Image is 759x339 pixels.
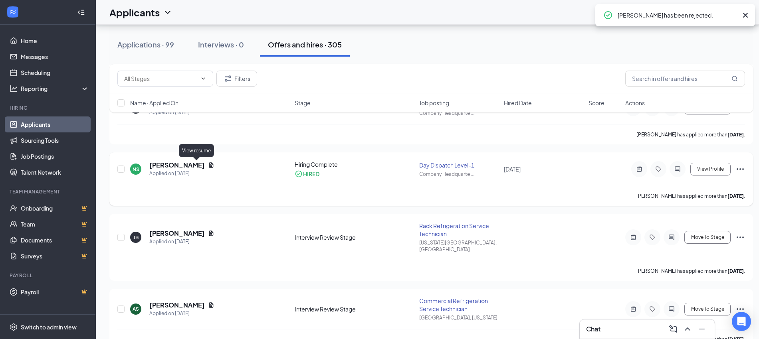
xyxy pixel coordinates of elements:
[21,116,89,132] a: Applicants
[21,132,89,148] a: Sourcing Tools
[303,170,319,178] div: HIRED
[684,303,731,315] button: Move To Stage
[727,268,744,274] b: [DATE]
[419,314,499,321] div: [GEOGRAPHIC_DATA], [US_STATE]
[133,305,139,312] div: AS
[683,324,692,334] svg: ChevronUp
[419,239,499,253] div: [US_STATE][GEOGRAPHIC_DATA], [GEOGRAPHIC_DATA]
[419,171,499,177] div: Company Headquarte ...
[634,166,644,172] svg: ActiveNote
[625,71,745,87] input: Search in offers and hires
[117,39,174,49] div: Applications · 99
[419,99,449,107] span: Job posting
[21,33,89,49] a: Home
[648,234,657,240] svg: Tag
[21,65,89,81] a: Scheduling
[589,99,604,107] span: Score
[735,304,745,314] svg: Ellipses
[636,193,745,199] p: [PERSON_NAME] has applied more than .
[697,166,724,172] span: View Profile
[419,222,499,238] div: Rack Refrigeration Service Technician
[109,6,160,19] h1: Applicants
[735,233,745,242] svg: Ellipses
[295,170,303,178] svg: CheckmarkCircle
[21,49,89,65] a: Messages
[21,148,89,164] a: Job Postings
[628,234,638,240] svg: ActiveNote
[268,39,342,49] div: Offers and hires · 305
[668,324,678,334] svg: ComposeMessage
[21,216,89,232] a: TeamCrown
[21,200,89,216] a: OnboardingCrown
[419,297,499,313] div: Commercial Refrigeration Service Technician
[21,85,89,93] div: Reporting
[200,75,206,82] svg: ChevronDown
[586,325,600,333] h3: Chat
[741,10,750,20] svg: Cross
[504,166,521,173] span: [DATE]
[625,99,645,107] span: Actions
[731,75,738,82] svg: MagnifyingGlass
[618,10,737,20] div: [PERSON_NAME] has been rejected.
[208,162,214,168] svg: Document
[10,323,18,331] svg: Settings
[295,160,414,168] div: Hiring Complete
[216,71,257,87] button: Filter Filters
[673,166,682,172] svg: ActiveChat
[10,272,87,279] div: Payroll
[198,39,244,49] div: Interviews · 0
[295,305,414,313] div: Interview Review Stage
[636,131,745,138] p: [PERSON_NAME] has applied more than .
[21,323,77,331] div: Switch to admin view
[208,302,214,308] svg: Document
[727,193,744,199] b: [DATE]
[603,10,613,20] svg: CheckmarkCircle
[636,268,745,274] p: [PERSON_NAME] has applied more than .
[654,166,663,172] svg: Tag
[684,231,731,244] button: Move To Stage
[149,169,214,177] div: Applied on [DATE]
[667,306,676,312] svg: ActiveChat
[419,161,499,169] div: Day Dispatch Level-1
[727,132,744,138] b: [DATE]
[21,232,89,248] a: DocumentsCrown
[681,323,694,335] button: ChevronUp
[130,99,178,107] span: Name · Applied On
[10,104,87,111] div: Hiring
[690,163,731,175] button: View Profile
[149,229,205,238] h5: [PERSON_NAME]
[133,166,139,173] div: NS
[295,233,414,241] div: Interview Review Stage
[10,85,18,93] svg: Analysis
[732,312,751,331] div: Open Intercom Messenger
[124,74,197,83] input: All Stages
[133,234,139,241] div: JB
[648,306,657,312] svg: Tag
[21,164,89,180] a: Talent Network
[504,99,532,107] span: Hired Date
[163,8,172,17] svg: ChevronDown
[628,306,638,312] svg: ActiveNote
[21,248,89,264] a: SurveysCrown
[223,74,233,83] svg: Filter
[697,324,707,334] svg: Minimize
[21,284,89,300] a: PayrollCrown
[691,306,724,312] span: Move To Stage
[295,99,311,107] span: Stage
[149,238,214,246] div: Applied on [DATE]
[179,144,214,157] div: View resume
[77,8,85,16] svg: Collapse
[149,161,205,169] h5: [PERSON_NAME]
[9,8,17,16] svg: WorkstreamLogo
[667,234,676,240] svg: ActiveChat
[667,323,680,335] button: ComposeMessage
[696,323,708,335] button: Minimize
[149,309,214,317] div: Applied on [DATE]
[208,230,214,237] svg: Document
[691,235,724,240] span: Move To Stage
[10,188,87,195] div: Team Management
[149,301,205,309] h5: [PERSON_NAME]
[735,164,745,174] svg: Ellipses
